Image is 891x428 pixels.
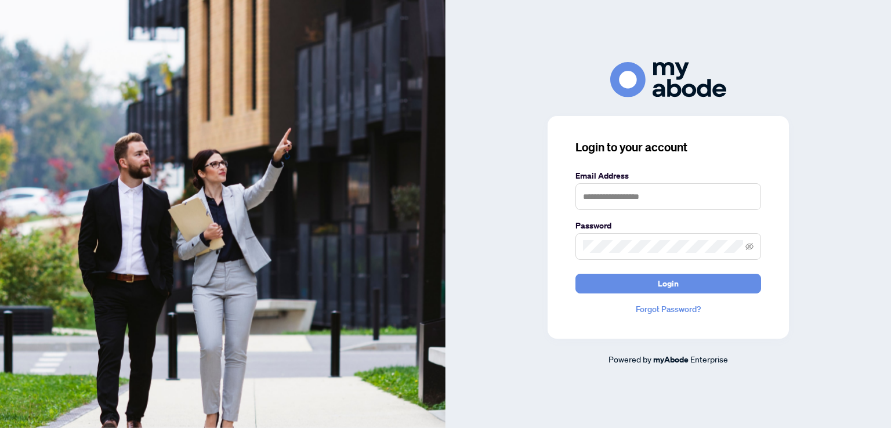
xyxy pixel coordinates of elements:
label: Password [575,219,761,232]
label: Email Address [575,169,761,182]
a: Forgot Password? [575,303,761,315]
button: Login [575,274,761,293]
a: myAbode [653,353,689,366]
span: Login [658,274,679,293]
span: Enterprise [690,354,728,364]
h3: Login to your account [575,139,761,155]
span: Powered by [609,354,651,364]
img: ma-logo [610,62,726,97]
span: eye-invisible [745,242,754,251]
